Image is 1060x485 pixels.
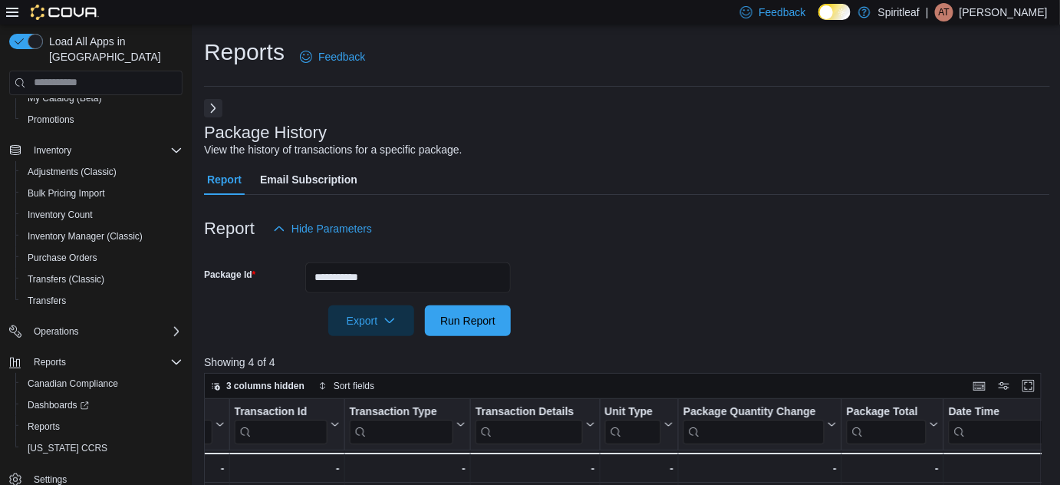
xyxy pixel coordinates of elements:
[847,404,927,419] div: Package Total
[3,140,189,161] button: Inventory
[970,377,989,395] button: Keyboard shortcuts
[28,230,143,242] span: Inventory Manager (Classic)
[15,183,189,204] button: Bulk Pricing Import
[939,3,950,21] span: AT
[204,219,255,238] h3: Report
[818,4,851,20] input: Dark Mode
[1019,377,1038,395] button: Enter fullscreen
[28,378,118,390] span: Canadian Compliance
[28,322,85,341] button: Operations
[328,305,414,336] button: Export
[28,92,102,104] span: My Catalog (Beta)
[476,459,594,477] div: -
[683,459,837,477] div: -
[21,439,183,457] span: Washington CCRS
[31,5,99,20] img: Cova
[334,380,374,392] span: Sort fields
[21,89,183,107] span: My Catalog (Beta)
[605,404,662,419] div: Unit Type
[21,163,123,181] a: Adjustments (Classic)
[21,163,183,181] span: Adjustments (Classic)
[34,325,79,338] span: Operations
[21,417,183,436] span: Reports
[21,374,183,393] span: Canadian Compliance
[226,380,305,392] span: 3 columns hidden
[21,396,183,414] span: Dashboards
[260,164,357,195] span: Email Subscription
[15,416,189,437] button: Reports
[425,305,511,336] button: Run Report
[337,305,405,336] span: Export
[926,3,929,21] p: |
[878,3,920,21] p: Spiritleaf
[476,404,582,419] div: Transaction Details
[21,417,66,436] a: Reports
[818,20,819,21] span: Dark Mode
[683,404,837,444] button: Package Quantity Change
[15,161,189,183] button: Adjustments (Classic)
[204,142,463,158] div: View the history of transactions for a specific package.
[28,166,117,178] span: Adjustments (Classic)
[235,459,340,477] div: -
[28,353,72,371] button: Reports
[28,187,105,200] span: Bulk Pricing Import
[21,206,99,224] a: Inventory Count
[43,34,183,64] span: Load All Apps in [GEOGRAPHIC_DATA]
[235,404,328,444] div: Transaction Id URL
[28,399,89,411] span: Dashboards
[28,114,74,126] span: Promotions
[205,377,311,395] button: 3 columns hidden
[21,111,81,129] a: Promotions
[605,404,674,444] button: Unit Type
[291,221,372,236] span: Hide Parameters
[28,141,77,160] button: Inventory
[34,144,71,157] span: Inventory
[21,439,114,457] a: [US_STATE] CCRS
[204,99,222,117] button: Next
[21,396,95,414] a: Dashboards
[235,404,340,444] button: Transaction Id
[350,404,466,444] button: Transaction Type
[28,421,60,433] span: Reports
[204,124,327,142] h3: Package History
[605,459,674,477] div: -
[15,269,189,290] button: Transfers (Classic)
[476,404,594,444] button: Transaction Details
[350,459,466,477] div: -
[28,295,66,307] span: Transfers
[28,442,107,454] span: [US_STATE] CCRS
[960,3,1048,21] p: [PERSON_NAME]
[207,164,242,195] span: Report
[15,109,189,130] button: Promotions
[34,356,66,368] span: Reports
[204,269,255,281] label: Package Id
[21,249,183,267] span: Purchase Orders
[294,41,371,72] a: Feedback
[759,5,805,20] span: Feedback
[21,270,183,289] span: Transfers (Classic)
[15,247,189,269] button: Purchase Orders
[21,292,183,310] span: Transfers
[204,37,285,68] h1: Reports
[847,404,939,444] button: Package Total
[683,404,825,444] div: Package Quantity Change
[21,111,183,129] span: Promotions
[28,209,93,221] span: Inventory Count
[15,226,189,247] button: Inventory Manager (Classic)
[15,437,189,459] button: [US_STATE] CCRS
[15,373,189,394] button: Canadian Compliance
[21,270,110,289] a: Transfers (Classic)
[204,355,1050,370] p: Showing 4 of 4
[28,141,183,160] span: Inventory
[235,404,328,419] div: Transaction Id
[995,377,1013,395] button: Display options
[15,394,189,416] a: Dashboards
[21,292,72,310] a: Transfers
[3,351,189,373] button: Reports
[350,404,453,444] div: Transaction Type
[21,184,183,203] span: Bulk Pricing Import
[440,313,495,328] span: Run Report
[683,404,825,419] div: Package Quantity Change
[21,206,183,224] span: Inventory Count
[21,227,183,246] span: Inventory Manager (Classic)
